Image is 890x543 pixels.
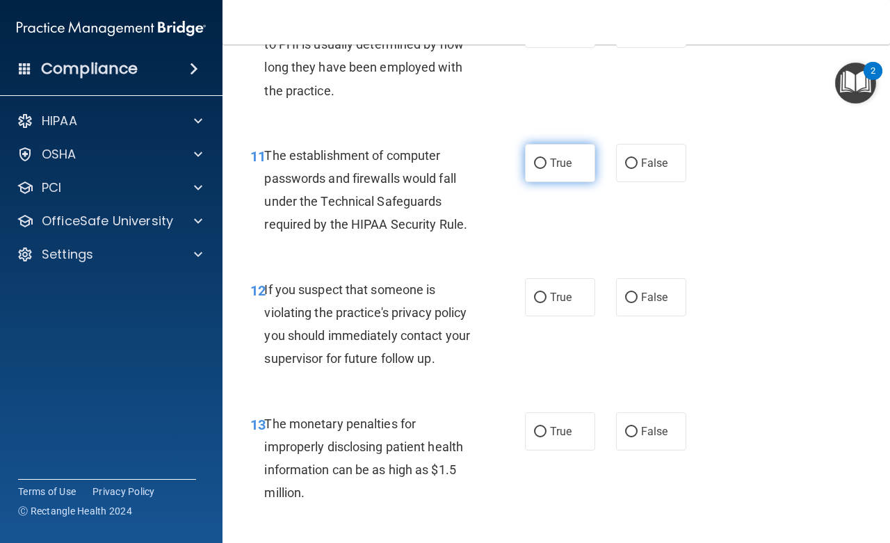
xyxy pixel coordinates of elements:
p: PCI [42,179,61,196]
h4: Compliance [41,59,138,79]
span: If you suspect that someone is violating the practice's privacy policy you should immediately con... [264,282,470,366]
span: True [550,291,572,304]
a: Privacy Policy [92,485,155,499]
span: False [641,291,668,304]
input: False [625,427,638,437]
span: False [641,425,668,438]
a: HIPAA [17,113,202,129]
span: 11 [250,148,266,165]
a: OfficeSafe University [17,213,202,229]
p: HIPAA [42,113,77,129]
input: True [534,293,547,303]
span: True [550,425,572,438]
span: A practice's employee's access rights to PHI is usually determined by how long they have been emp... [264,14,471,98]
input: False [625,159,638,169]
span: The establishment of computer passwords and firewalls would fall under the Technical Safeguards r... [264,148,467,232]
input: False [625,293,638,303]
span: False [641,156,668,170]
input: True [534,427,547,437]
a: Terms of Use [18,485,76,499]
a: PCI [17,179,202,196]
p: OSHA [42,146,76,163]
a: Settings [17,246,202,263]
div: 2 [871,71,875,89]
button: Open Resource Center, 2 new notifications [835,63,876,104]
span: The monetary penalties for improperly disclosing patient health information can be as high as $1.... [264,416,463,501]
span: Ⓒ Rectangle Health 2024 [18,504,132,518]
span: 12 [250,282,266,299]
p: Settings [42,246,93,263]
span: 13 [250,416,266,433]
input: True [534,159,547,169]
p: OfficeSafe University [42,213,173,229]
img: PMB logo [17,15,206,42]
span: True [550,156,572,170]
a: OSHA [17,146,202,163]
